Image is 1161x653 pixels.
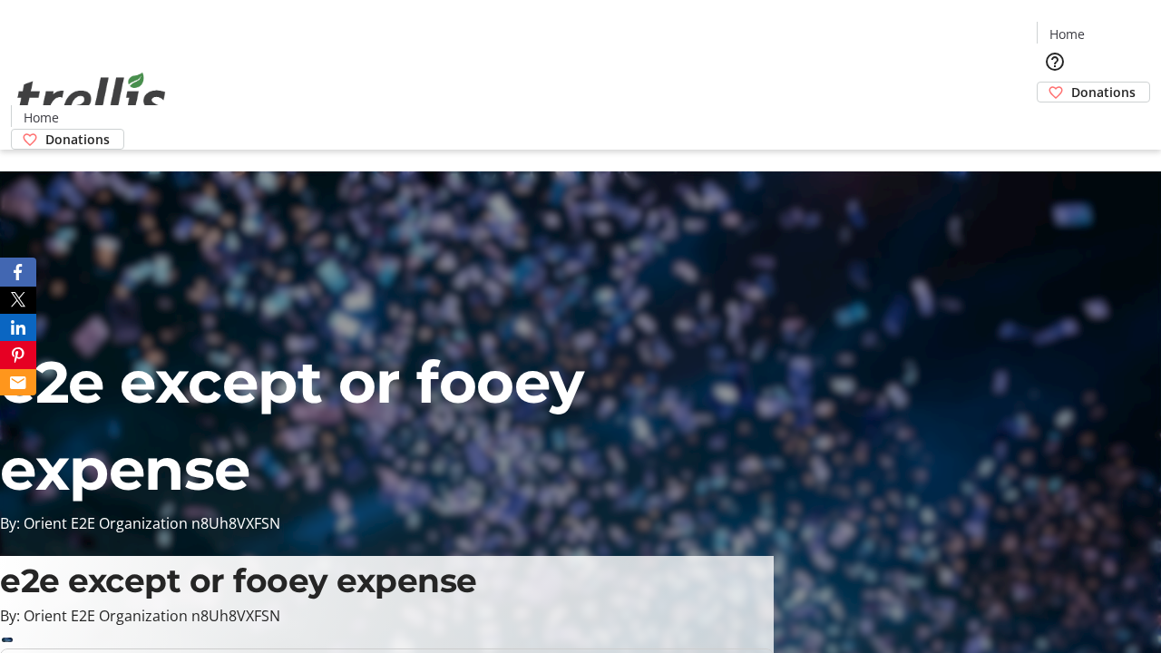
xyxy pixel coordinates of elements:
[11,53,172,143] img: Orient E2E Organization n8Uh8VXFSN's Logo
[12,108,70,127] a: Home
[1037,82,1150,102] a: Donations
[1071,83,1136,102] span: Donations
[24,108,59,127] span: Home
[1037,44,1073,80] button: Help
[11,129,124,150] a: Donations
[1049,24,1085,44] span: Home
[45,130,110,149] span: Donations
[1038,24,1096,44] a: Home
[1037,102,1073,139] button: Cart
